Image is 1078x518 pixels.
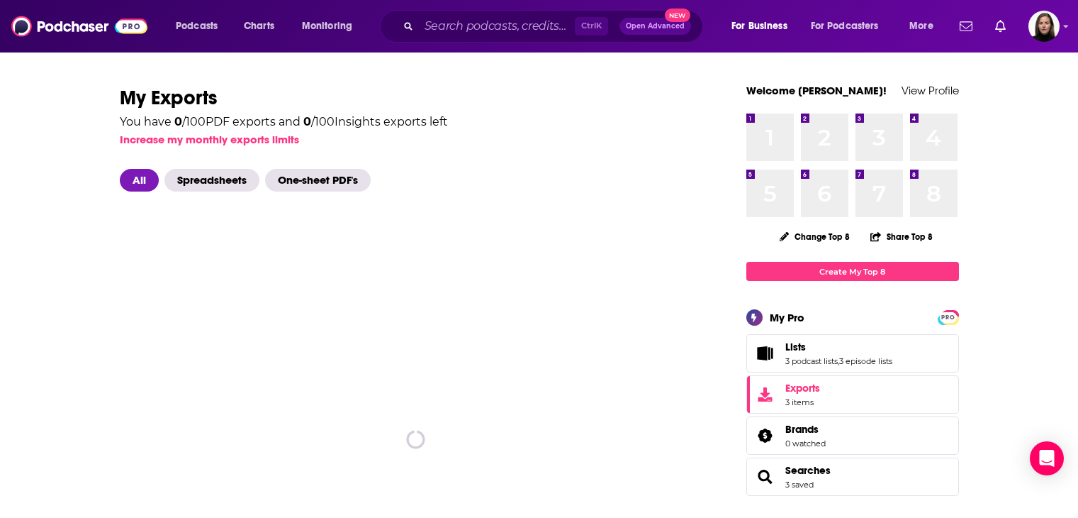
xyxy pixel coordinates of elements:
button: All [120,169,164,192]
img: Podchaser - Follow, Share and Rate Podcasts [11,13,147,40]
span: Lists [785,341,806,353]
span: Open Advanced [626,23,685,30]
button: open menu [166,15,236,38]
span: Monitoring [302,16,352,36]
a: Brands [751,426,780,446]
div: Search podcasts, credits, & more... [393,10,717,43]
a: Welcome [PERSON_NAME]! [746,84,887,97]
span: 0 [174,115,182,128]
button: Spreadsheets [164,169,265,192]
a: 0 watched [785,439,826,448]
a: Create My Top 8 [746,262,959,281]
h1: My Exports [120,85,712,111]
span: All [120,169,159,192]
span: Spreadsheets [164,169,259,192]
a: Searches [751,467,780,487]
span: Logged in as BevCat3 [1028,11,1060,42]
a: PRO [940,312,957,322]
button: open menu [292,15,371,38]
span: Exports [785,382,820,395]
div: You have / 100 PDF exports and / 100 Insights exports left [120,116,448,128]
button: Change Top 8 [771,228,859,246]
span: Exports [751,385,780,404]
span: Brands [785,423,819,436]
div: Open Intercom Messenger [1030,441,1064,475]
span: , [838,356,839,366]
a: 3 saved [785,480,814,490]
a: Show notifications dropdown [989,14,1011,38]
button: Share Top 8 [870,223,933,250]
a: 3 episode lists [839,356,892,366]
img: User Profile [1028,11,1060,42]
span: One-sheet PDF's [265,169,371,192]
button: Show profile menu [1028,11,1060,42]
span: 0 [303,115,311,128]
a: Exports [746,375,959,414]
a: Lists [785,341,892,353]
button: open menu [899,15,951,38]
a: 3 podcast lists [785,356,838,366]
a: Searches [785,464,831,477]
a: Charts [235,15,283,38]
a: Brands [785,423,826,436]
span: Podcasts [176,16,218,36]
span: Searches [746,458,959,496]
span: For Podcasters [811,16,879,36]
span: New [665,9,690,22]
span: Ctrl K [575,17,608,35]
a: View Profile [902,84,959,97]
input: Search podcasts, credits, & more... [419,15,575,38]
button: open menu [802,15,899,38]
span: Brands [746,417,959,455]
button: Increase my monthly exports limits [120,133,299,146]
span: Lists [746,334,959,373]
span: PRO [940,312,957,323]
button: Open AdvancedNew [619,18,691,35]
button: open menu [722,15,805,38]
span: 3 items [785,397,820,407]
span: More [909,16,933,36]
span: Charts [244,16,274,36]
div: My Pro [770,311,804,324]
a: Show notifications dropdown [954,14,978,38]
button: One-sheet PDF's [265,169,376,192]
a: Lists [751,343,780,363]
span: For Business [731,16,787,36]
